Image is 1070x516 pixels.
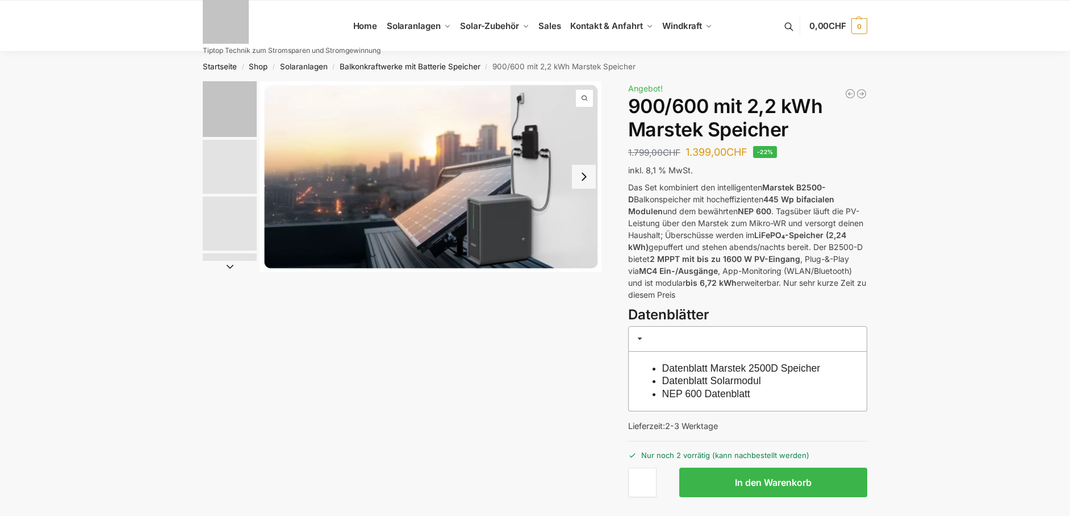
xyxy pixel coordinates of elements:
[726,146,747,158] span: CHF
[203,140,257,194] img: Marstek Balkonkraftwerk
[340,62,480,71] a: Balkonkraftwerke mit Batterie Speicher
[628,95,867,142] h1: 900/600 mit 2,2 kWh Marstek Speicher
[738,206,771,216] strong: NEP 600
[200,138,257,195] li: 2 / 8
[829,20,846,31] span: CHF
[628,305,867,325] h3: Datenblätter
[203,197,257,251] img: Anschlusskabel-3meter_schweizer-stecker
[480,63,492,72] span: /
[628,147,680,158] bdi: 1.799,00
[570,20,642,31] span: Kontakt & Anfahrt
[753,146,778,158] span: -22%
[260,81,601,272] a: Balkonkraftwerk mit Marstek Speicher5 1
[534,1,566,52] a: Sales
[267,63,279,72] span: /
[686,146,747,158] bdi: 1.399,00
[679,468,867,497] button: In den Warenkorb
[200,195,257,252] li: 3 / 8
[260,81,601,272] img: Balkonkraftwerk mit Marstek Speicher
[662,363,821,374] a: Datenblatt Marstek 2500D Speicher
[845,88,856,99] a: Steckerkraftwerk mit 8 KW Speicher und 8 Solarmodulen mit 3600 Watt
[538,20,561,31] span: Sales
[658,1,717,52] a: Windkraft
[237,63,249,72] span: /
[650,254,800,264] strong: 2 MPPT mit bis zu 1600 W PV-Eingang
[382,1,455,52] a: Solaranlagen
[203,62,237,71] a: Startseite
[665,421,718,431] span: 2-3 Werktage
[260,81,601,272] li: 1 / 8
[203,253,257,307] img: ChatGPT Image 29. März 2025, 12_41_06
[628,165,693,175] span: inkl. 8,1 % MwSt.
[628,441,867,461] p: Nur noch 2 vorrätig (kann nachbestellt werden)
[460,20,519,31] span: Solar-Zubehör
[280,62,328,71] a: Solaranlagen
[203,47,381,54] p: Tiptop Technik zum Stromsparen und Stromgewinnung
[628,421,718,431] span: Lieferzeit:
[566,1,658,52] a: Kontakt & Anfahrt
[662,375,761,386] a: Datenblatt Solarmodul
[851,18,867,34] span: 0
[662,388,750,400] a: NEP 600 Datenblatt
[639,266,718,276] strong: MC4 Ein-/Ausgänge
[686,278,737,288] strong: bis 6,72 kWh
[628,468,657,497] input: Produktmenge
[856,88,867,99] a: Steckerkraftwerk mit 8 KW Speicher und 8 Solarmodulen mit 3600 Watt
[663,147,680,158] span: CHF
[203,81,257,137] img: Balkonkraftwerk mit Marstek Speicher
[387,20,441,31] span: Solaranlagen
[200,252,257,309] li: 4 / 8
[200,81,257,138] li: 1 / 8
[455,1,534,52] a: Solar-Zubehör
[662,20,702,31] span: Windkraft
[183,52,888,81] nav: Breadcrumb
[809,20,846,31] span: 0,00
[572,165,596,189] button: Next slide
[203,261,257,272] button: Next slide
[328,63,340,72] span: /
[628,181,867,301] p: Das Set kombiniert den intelligenten Balkonspeicher mit hocheffizienten und dem bewährten . Tagsü...
[249,62,267,71] a: Shop
[628,84,663,93] span: Angebot!
[809,9,867,43] a: 0,00CHF 0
